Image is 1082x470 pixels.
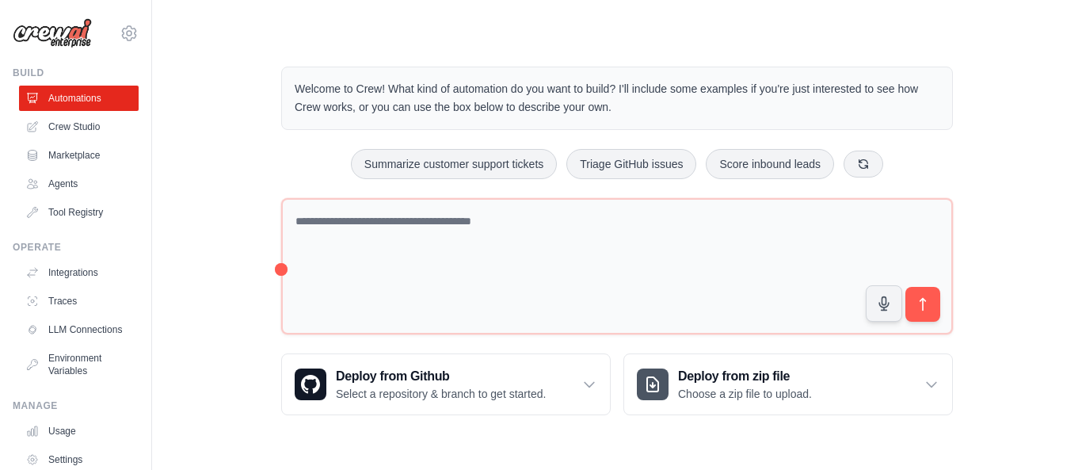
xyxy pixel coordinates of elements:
a: Usage [19,418,139,444]
a: Environment Variables [19,346,139,384]
p: Choose a zip file to upload. [678,386,812,402]
button: Close walkthrough [1034,325,1046,337]
button: Score inbound leads [706,149,834,179]
a: Agents [19,171,139,197]
a: Marketplace [19,143,139,168]
a: Traces [19,288,139,314]
a: Integrations [19,260,139,285]
p: Welcome to Crew! What kind of automation do you want to build? I'll include some examples if you'... [295,80,939,117]
a: Automations [19,86,139,111]
p: Describe the automation you want to build, select an example option, or use the microphone to spe... [779,373,1025,425]
div: Manage [13,399,139,412]
span: Step 1 [791,328,824,340]
h3: Deploy from zip file [678,367,812,386]
button: Triage GitHub issues [566,149,696,179]
h3: Deploy from Github [336,367,546,386]
a: Crew Studio [19,114,139,139]
p: Select a repository & branch to get started. [336,386,546,402]
a: Tool Registry [19,200,139,225]
h3: Create an automation [779,346,1025,367]
div: Build [13,67,139,79]
img: Logo [13,18,92,48]
div: Operate [13,241,139,254]
button: Summarize customer support tickets [351,149,557,179]
a: LLM Connections [19,317,139,342]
